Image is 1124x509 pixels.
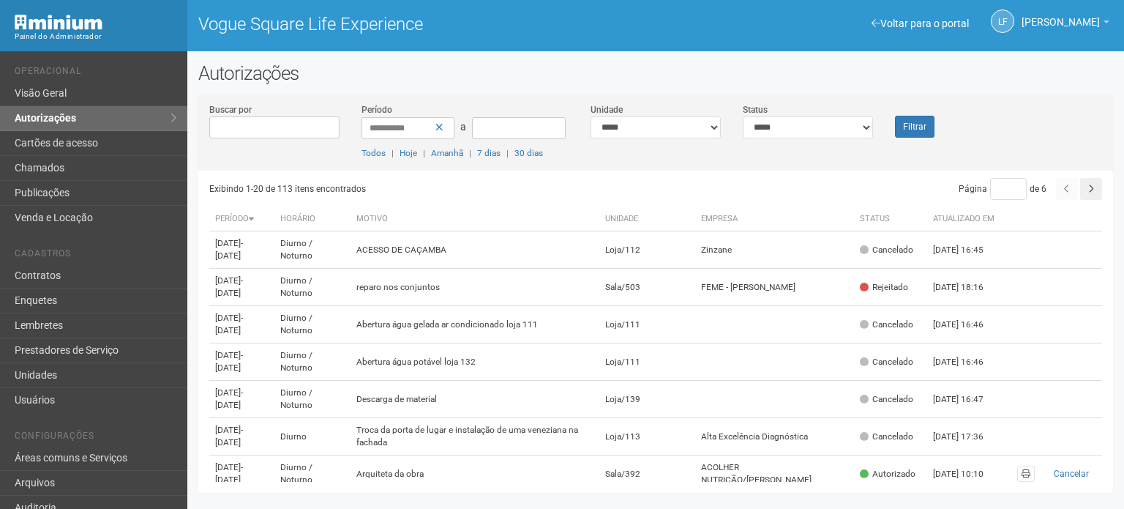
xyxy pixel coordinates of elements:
[351,269,599,306] td: reparo nos conjuntos
[460,121,466,133] span: a
[351,418,599,456] td: Troca da porta de lugar e instalação de uma veneziana na fachada
[209,306,274,343] td: [DATE]
[469,148,471,158] span: |
[860,319,913,331] div: Cancelado
[695,418,854,456] td: Alta Excelência Diagnóstica
[274,306,350,343] td: Diurno / Noturno
[361,148,386,158] a: Todos
[743,103,768,116] label: Status
[695,231,854,269] td: Zinzane
[477,148,501,158] a: 7 dias
[274,456,350,493] td: Diurno / Noturno
[209,418,274,456] td: [DATE]
[599,306,695,343] td: Loja/111
[15,15,102,30] img: Minium
[274,269,350,306] td: Diurno / Noturno
[274,207,350,231] th: Horário
[274,343,350,381] td: Diurno / Noturno
[599,231,695,269] td: Loja/112
[599,381,695,418] td: Loja/139
[860,244,913,256] div: Cancelado
[860,356,913,368] div: Cancelado
[599,207,695,231] th: Unidade
[1022,2,1100,28] span: Letícia Florim
[209,103,252,116] label: Buscar por
[209,231,274,269] td: [DATE]
[854,207,927,231] th: Status
[927,269,1008,306] td: [DATE] 18:16
[351,231,599,269] td: ACESSO DE CAÇAMBA
[860,393,913,406] div: Cancelado
[591,103,623,116] label: Unidade
[506,148,509,158] span: |
[599,456,695,493] td: Sala/392
[198,62,1113,84] h2: Autorizações
[351,381,599,418] td: Descarga de material
[599,343,695,381] td: Loja/111
[959,184,1046,194] span: Página de 6
[695,269,854,306] td: FEME - [PERSON_NAME]
[15,248,176,264] li: Cadastros
[351,306,599,343] td: Abertura água gelada ar condicionado loja 111
[599,418,695,456] td: Loja/113
[695,456,854,493] td: ACOLHER NUTRIÇÃO/[PERSON_NAME]
[209,207,274,231] th: Período
[927,231,1008,269] td: [DATE] 16:45
[209,456,274,493] td: [DATE]
[927,306,1008,343] td: [DATE] 16:46
[1046,466,1096,482] button: Cancelar
[209,381,274,418] td: [DATE]
[351,207,599,231] th: Motivo
[860,468,915,480] div: Autorizado
[351,456,599,493] td: Arquiteta da obra
[391,148,394,158] span: |
[423,148,425,158] span: |
[927,381,1008,418] td: [DATE] 16:47
[274,231,350,269] td: Diurno / Noturno
[209,343,274,381] td: [DATE]
[599,269,695,306] td: Sala/503
[351,343,599,381] td: Abertura água potável loja 132
[361,103,392,116] label: Período
[927,456,1008,493] td: [DATE] 10:10
[695,207,854,231] th: Empresa
[1022,18,1109,30] a: [PERSON_NAME]
[860,431,913,443] div: Cancelado
[274,418,350,456] td: Diurno
[209,269,274,306] td: [DATE]
[872,18,969,29] a: Voltar para o portal
[15,431,176,446] li: Configurações
[895,116,934,138] button: Filtrar
[15,66,176,81] li: Operacional
[514,148,543,158] a: 30 dias
[991,10,1014,33] a: LF
[431,148,463,158] a: Amanhã
[400,148,417,158] a: Hoje
[198,15,645,34] h1: Vogue Square Life Experience
[209,178,659,200] div: Exibindo 1-20 de 113 itens encontrados
[15,30,176,43] div: Painel do Administrador
[927,343,1008,381] td: [DATE] 16:46
[860,281,908,294] div: Rejeitado
[927,207,1008,231] th: Atualizado em
[927,418,1008,456] td: [DATE] 17:36
[274,381,350,418] td: Diurno / Noturno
